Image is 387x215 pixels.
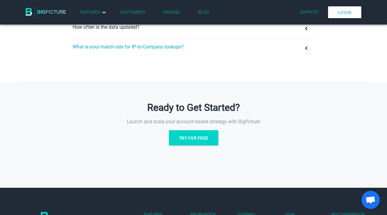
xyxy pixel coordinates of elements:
div: Open chat [362,191,380,209]
a: Blog [198,10,209,15]
img: BigPicture.io [26,6,66,18]
a: Features [80,9,108,16]
a: Pricing [163,10,180,15]
a: Try for free [169,130,218,145]
h2: Ready to Get Started? [21,102,366,113]
a: Login [328,6,362,18]
button: What is your match rate for IP-to-Company lookups? [73,38,314,58]
button: How often is the data updated? [73,19,314,38]
a: Customers [120,10,145,15]
a: Support [300,10,319,15]
p: Launch and scale your account‑based strategy with BigPicture [21,118,366,125]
